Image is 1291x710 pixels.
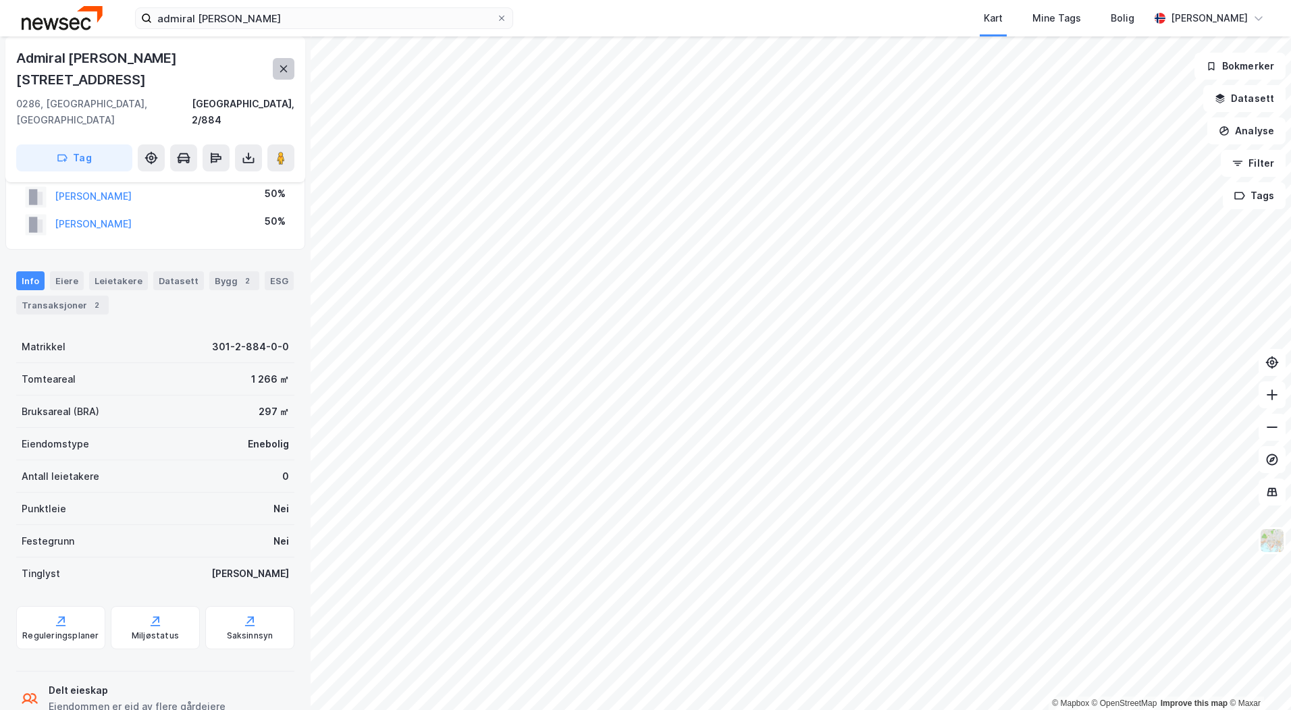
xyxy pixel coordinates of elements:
iframe: Chat Widget [1223,645,1291,710]
div: Nei [273,501,289,517]
div: Leietakere [89,271,148,290]
button: Datasett [1203,85,1286,112]
div: 50% [265,213,286,229]
div: [GEOGRAPHIC_DATA], 2/884 [192,96,294,128]
div: Eiendomstype [22,436,89,452]
img: newsec-logo.f6e21ccffca1b3a03d2d.png [22,6,103,30]
div: 0286, [GEOGRAPHIC_DATA], [GEOGRAPHIC_DATA] [16,96,192,128]
div: Reguleringsplaner [22,630,99,641]
div: Bruksareal (BRA) [22,404,99,420]
a: Improve this map [1161,699,1228,708]
div: Kontrollprogram for chat [1223,645,1291,710]
div: [PERSON_NAME] [1171,10,1248,26]
div: Mine Tags [1032,10,1081,26]
div: Kart [984,10,1003,26]
div: Nei [273,533,289,549]
div: Tomteareal [22,371,76,387]
div: Antall leietakere [22,468,99,485]
div: Punktleie [22,501,66,517]
div: 297 ㎡ [259,404,289,420]
div: Datasett [153,271,204,290]
div: 2 [240,274,254,288]
div: Transaksjoner [16,296,109,315]
input: Søk på adresse, matrikkel, gårdeiere, leietakere eller personer [152,8,496,28]
div: Bygg [209,271,259,290]
div: Enebolig [248,436,289,452]
div: Festegrunn [22,533,74,549]
div: Miljøstatus [132,630,179,641]
div: Tinglyst [22,566,60,582]
a: Mapbox [1052,699,1089,708]
div: Bolig [1111,10,1134,26]
div: Info [16,271,45,290]
div: ESG [265,271,294,290]
div: 2 [90,298,103,312]
button: Filter [1221,150,1286,177]
div: Admiral [PERSON_NAME][STREET_ADDRESS] [16,47,273,90]
img: Z [1259,528,1285,553]
div: 0 [282,468,289,485]
div: Matrikkel [22,339,65,355]
div: [PERSON_NAME] [211,566,289,582]
button: Tag [16,144,132,171]
div: Eiere [50,271,84,290]
a: OpenStreetMap [1092,699,1157,708]
div: 1 266 ㎡ [251,371,289,387]
div: Delt eieskap [49,682,226,699]
div: 50% [265,186,286,202]
div: Saksinnsyn [227,630,273,641]
button: Analyse [1207,117,1286,144]
div: 301-2-884-0-0 [212,339,289,355]
button: Bokmerker [1194,53,1286,80]
button: Tags [1223,182,1286,209]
